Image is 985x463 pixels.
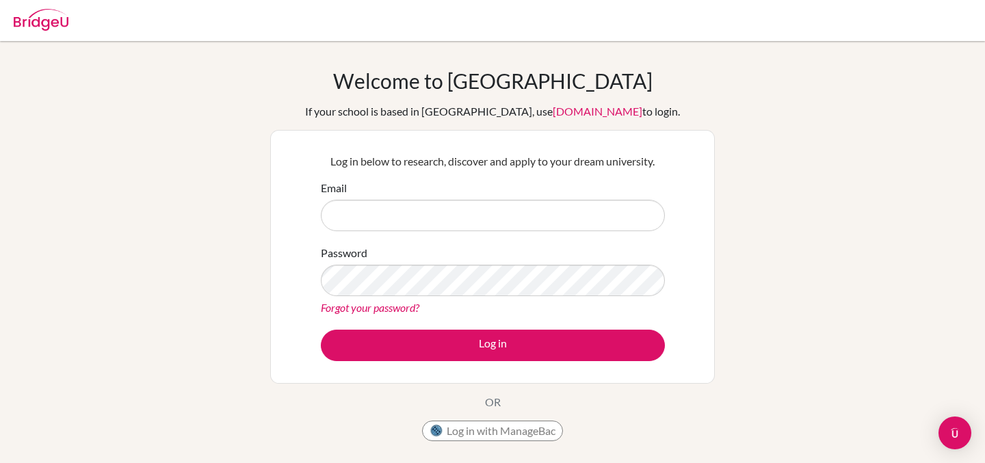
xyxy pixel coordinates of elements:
p: OR [485,394,501,410]
a: [DOMAIN_NAME] [553,105,642,118]
label: Password [321,245,367,261]
button: Log in with ManageBac [422,421,563,441]
img: Bridge-U [14,9,68,31]
a: Forgot your password? [321,301,419,314]
label: Email [321,180,347,196]
h1: Welcome to [GEOGRAPHIC_DATA] [333,68,653,93]
div: If your school is based in [GEOGRAPHIC_DATA], use to login. [305,103,680,120]
p: Log in below to research, discover and apply to your dream university. [321,153,665,170]
div: Open Intercom Messenger [938,416,971,449]
button: Log in [321,330,665,361]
